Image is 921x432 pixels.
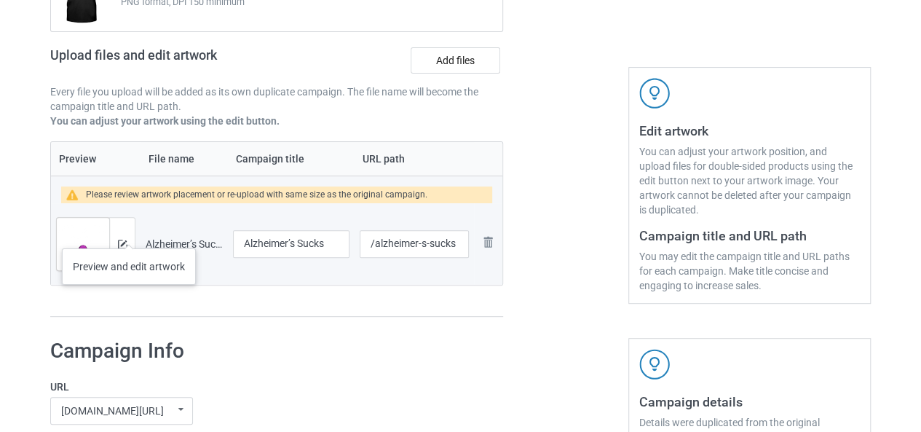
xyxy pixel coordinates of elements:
[50,115,280,127] b: You can adjust your artwork using the edit button.
[61,406,164,416] div: [DOMAIN_NAME][URL]
[639,249,860,293] div: You may edit the campaign title and URL paths for each campaign. Make title concise and engaging ...
[639,144,860,217] div: You can adjust your artwork position, and upload files for double-sided products using the edit b...
[51,142,141,176] th: Preview
[66,189,86,200] img: warning
[411,47,500,74] label: Add files
[62,248,196,285] div: Preview and edit artwork
[146,237,223,251] div: Alzheimer’s Sucks.png
[50,47,322,74] h2: Upload files and edit artwork
[639,122,860,139] h3: Edit artwork
[118,240,127,249] img: svg+xml;base64,PD94bWwgdmVyc2lvbj0iMS4wIiBlbmNvZGluZz0iVVRGLTgiPz4KPHN2ZyB3aWR0aD0iMTRweCIgaGVpZ2...
[639,349,670,380] img: svg+xml;base64,PD94bWwgdmVyc2lvbj0iMS4wIiBlbmNvZGluZz0iVVRGLTgiPz4KPHN2ZyB3aWR0aD0iNDJweCIgaGVpZ2...
[639,78,670,109] img: svg+xml;base64,PD94bWwgdmVyc2lvbj0iMS4wIiBlbmNvZGluZz0iVVRGLTgiPz4KPHN2ZyB3aWR0aD0iNDJweCIgaGVpZ2...
[639,393,860,410] h3: Campaign details
[50,338,483,364] h1: Campaign Info
[50,85,503,114] p: Every file you upload will be added as its own duplicate campaign. The file name will become the ...
[50,380,483,394] label: URL
[355,142,474,176] th: URL path
[479,233,497,251] img: svg+xml;base64,PD94bWwgdmVyc2lvbj0iMS4wIiBlbmNvZGluZz0iVVRGLTgiPz4KPHN2ZyB3aWR0aD0iMjhweCIgaGVpZ2...
[141,142,228,176] th: File name
[639,227,860,244] h3: Campaign title and URL path
[57,218,109,278] img: original.png
[86,186,427,203] div: Please review artwork placement or re-upload with same size as the original campaign.
[228,142,355,176] th: Campaign title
